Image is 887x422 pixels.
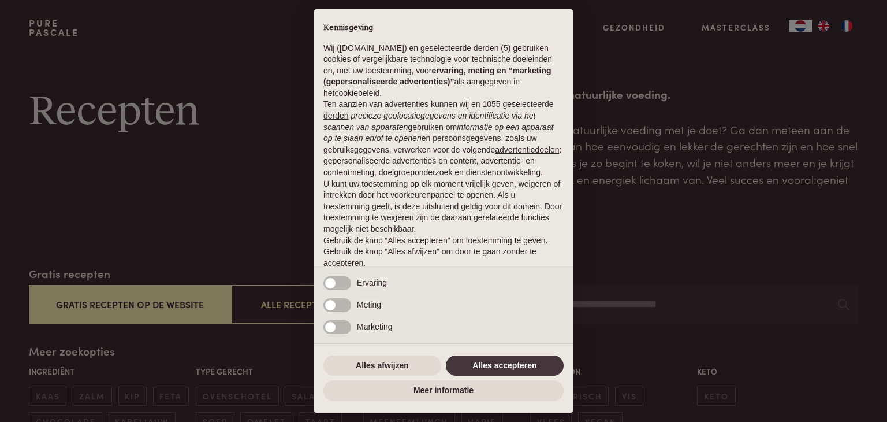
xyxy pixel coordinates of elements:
button: Alles afwijzen [323,356,441,376]
p: Wij ([DOMAIN_NAME]) en geselecteerde derden (5) gebruiken cookies of vergelijkbare technologie vo... [323,43,564,99]
a: cookiebeleid [334,88,379,98]
em: precieze geolocatiegegevens en identificatie via het scannen van apparaten [323,111,535,132]
p: U kunt uw toestemming op elk moment vrijelijk geven, weigeren of intrekken door het voorkeurenpan... [323,179,564,235]
span: Meting [357,300,381,309]
span: Ervaring [357,278,387,287]
button: derden [323,110,349,122]
strong: ervaring, meting en “marketing (gepersonaliseerde advertenties)” [323,66,551,87]
button: Alles accepteren [446,356,564,376]
button: advertentiedoelen [495,145,559,156]
span: Marketing [357,322,392,331]
h2: Kennisgeving [323,23,564,34]
p: Gebruik de knop “Alles accepteren” om toestemming te geven. Gebruik de knop “Alles afwijzen” om d... [323,235,564,269]
em: informatie op een apparaat op te slaan en/of te openen [323,123,554,143]
button: Meer informatie [323,380,564,401]
p: Ten aanzien van advertenties kunnen wij en 1055 geselecteerde gebruiken om en persoonsgegevens, z... [323,99,564,178]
